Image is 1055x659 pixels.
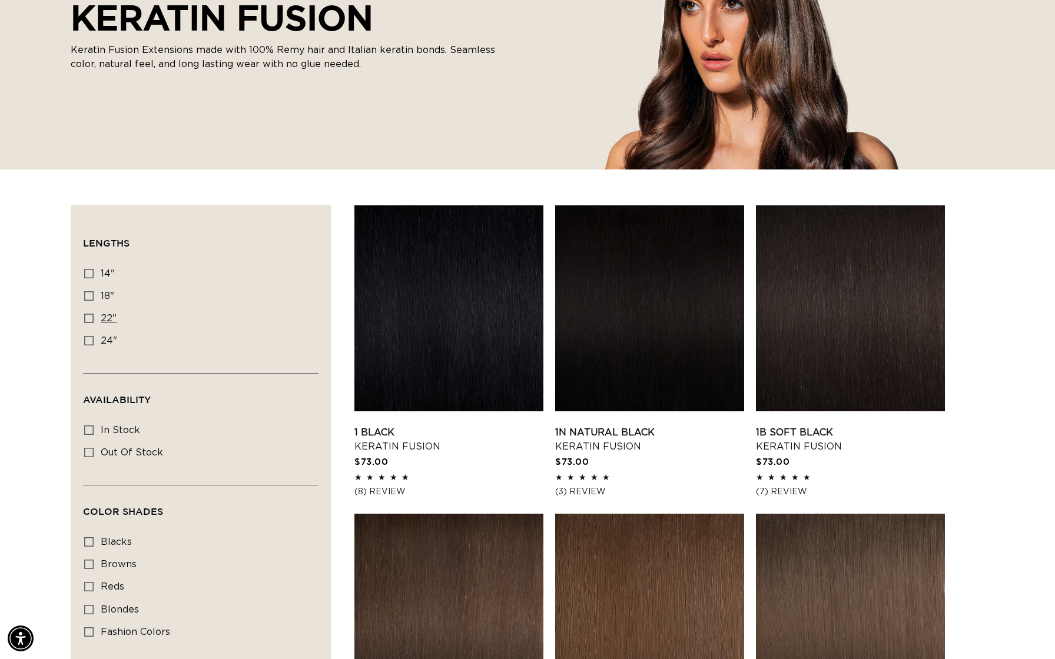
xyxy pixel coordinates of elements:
[101,448,163,457] span: Out of stock
[354,425,543,454] a: 1 Black Keratin Fusion
[555,425,744,454] a: 1N Natural Black Keratin Fusion
[101,425,140,435] span: In stock
[101,336,117,345] span: 24"
[101,314,117,323] span: 22"
[83,506,163,517] span: Color Shades
[101,560,137,569] span: browns
[101,627,170,637] span: fashion colors
[83,485,319,528] summary: Color Shades (0 selected)
[101,269,115,278] span: 14"
[8,625,34,651] div: Accessibility Menu
[101,582,124,591] span: reds
[101,291,114,301] span: 18"
[83,238,130,248] span: Lengths
[756,425,945,454] a: 1B Soft Black Keratin Fusion
[83,217,319,259] summary: Lengths (0 selected)
[101,537,132,547] span: blacks
[83,394,151,405] span: Availability
[71,43,518,71] p: Keratin Fusion Extensions made with 100% Remy hair and Italian keratin bonds. Seamless color, nat...
[101,605,139,614] span: blondes
[83,374,319,416] summary: Availability (0 selected)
